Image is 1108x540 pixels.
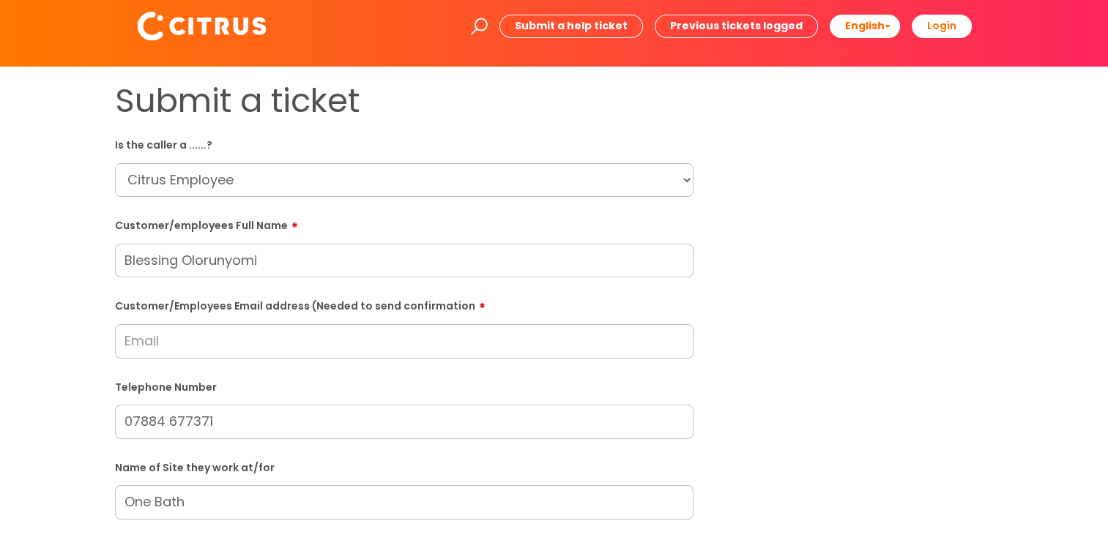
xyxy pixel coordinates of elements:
[912,15,972,37] a: Login
[115,81,694,121] h1: Submit a ticket
[115,295,694,312] label: Customer/Employees Email address (Needed to send confirmation
[927,18,956,33] b: Login
[115,378,694,394] label: Telephone Number
[115,324,694,358] input: Email
[115,214,694,232] label: Customer/employees Full Name
[845,18,885,33] span: English
[655,15,818,37] a: Previous tickets logged
[499,15,643,37] a: Submit a help ticket
[115,136,694,151] label: Is the caller a ......?
[115,459,694,474] label: Name of Site they work at/for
